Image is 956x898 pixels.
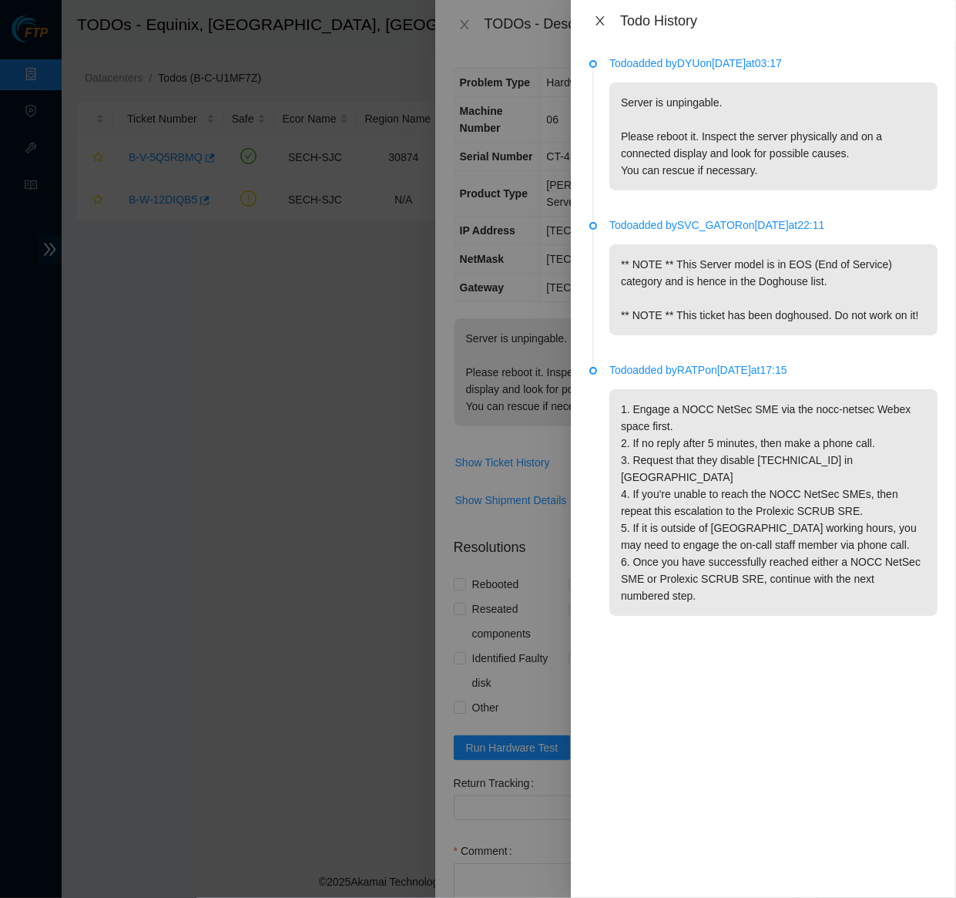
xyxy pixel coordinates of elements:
[609,55,938,72] p: Todo added by DYU on [DATE] at 03:17
[609,362,938,378] p: Todo added by RATP on [DATE] at 17:15
[609,244,938,335] p: ** NOTE ** This Server model is in EOS (End of Service) category and is hence in the Doghouse lis...
[620,12,938,29] div: Todo History
[589,14,611,29] button: Close
[609,82,938,190] p: Server is unpingable. Please reboot it. Inspect the server physically and on a connected display ...
[609,389,938,616] p: 1. Engage a NOCC NetSec SME via the nocc-netsec Webex space first. 2. If no reply after 5 minutes...
[609,217,938,234] p: Todo added by SVC_GATOR on [DATE] at 22:11
[594,15,606,27] span: close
